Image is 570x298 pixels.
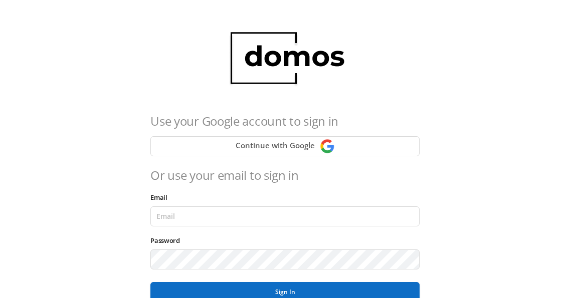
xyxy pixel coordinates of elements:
img: Continue with Google [320,139,335,154]
label: Password [150,236,185,245]
input: Email [150,206,420,226]
img: domos [220,20,350,97]
label: Email [150,193,172,202]
h4: Or use your email to sign in [150,166,420,184]
button: Continue with Google [150,136,420,156]
h4: Use your Google account to sign in [150,112,420,130]
input: Password [150,249,420,269]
